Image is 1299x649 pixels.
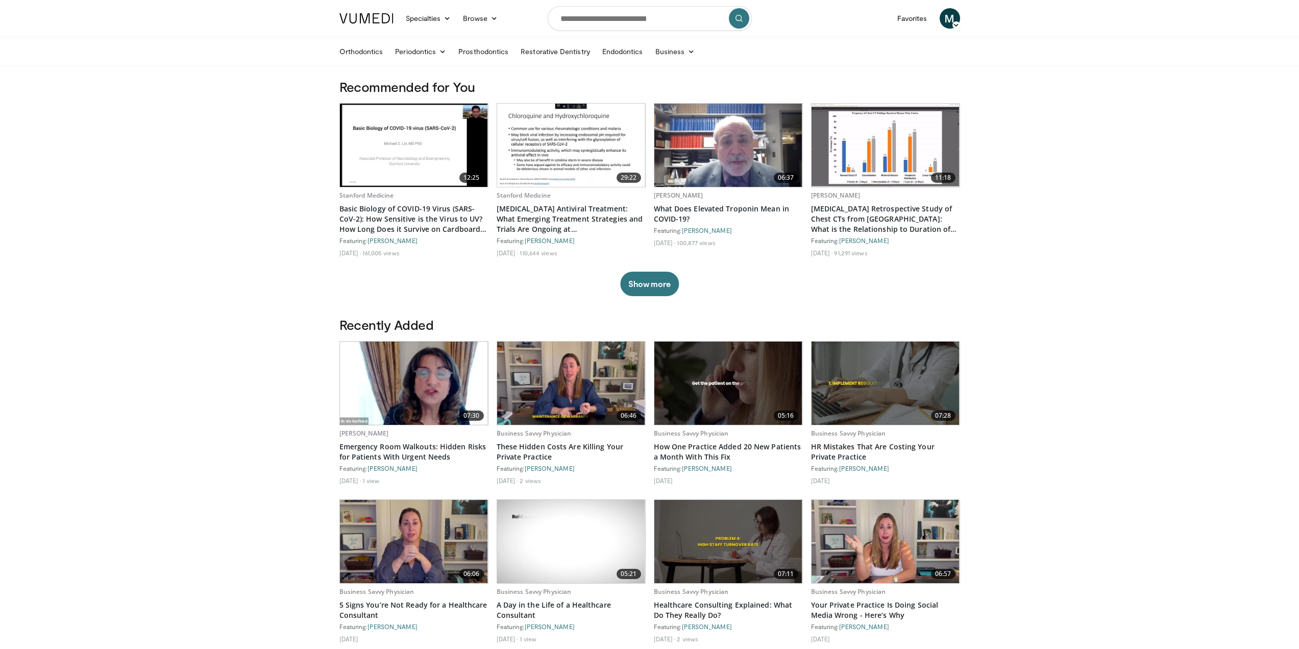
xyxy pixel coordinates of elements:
[649,41,701,62] a: Business
[654,622,803,631] div: Featuring:
[811,600,960,620] a: Your Private Practice Is Doing Social Media Wrong - Here’s Why
[520,635,536,643] li: 1 view
[682,227,732,234] a: [PERSON_NAME]
[654,635,676,643] li: [DATE]
[497,104,645,187] a: 29:22
[339,442,488,462] a: Emergency Room Walkouts: Hidden Risks for Patients With Urgent Needs
[497,464,646,472] div: Featuring:
[834,249,867,257] li: 91,291 views
[682,465,732,472] a: [PERSON_NAME]
[654,587,729,596] a: Business Savvy Physician
[340,500,488,583] a: 06:06
[654,104,802,187] img: 98daf78a-1d22-4ebe-927e-10afe95ffd94.620x360_q85_upscale.jpg
[931,411,955,421] span: 07:28
[459,569,484,579] span: 06:06
[339,600,488,620] a: 5 Signs You’re Not Ready for a Healthcare Consultant
[774,173,798,183] span: 06:37
[811,429,886,438] a: Business Savvy Physician
[812,104,960,187] img: c2eb46a3-50d3-446d-a553-a9f8510c7760.620x360_q85_upscale.jpg
[525,465,575,472] a: [PERSON_NAME]
[774,569,798,579] span: 07:11
[931,173,955,183] span: 11:18
[548,6,752,31] input: Search topics, interventions
[340,104,488,187] a: 12:25
[682,623,732,630] a: [PERSON_NAME]
[812,500,960,583] img: 6eebfcb0-99f2-45de-b1bd-53b064d0dab0.620x360_q85_upscale.jpg
[654,342,802,425] a: 05:16
[812,500,960,583] a: 06:57
[339,236,488,245] div: Featuring:
[654,476,673,485] li: [DATE]
[654,204,803,224] a: What Does Elevated Troponin Mean in COVID-19?
[811,204,960,234] a: [MEDICAL_DATA] Retrospective Study of Chest CTs from [GEOGRAPHIC_DATA]: What is the Relationship ...
[367,237,418,244] a: [PERSON_NAME]
[525,237,575,244] a: [PERSON_NAME]
[812,342,960,425] a: 07:28
[811,236,960,245] div: Featuring:
[497,500,645,583] img: 02744f5a-ecb0-4310-8e39-dfcbe2f26fed.620x360_q85_upscale.jpg
[497,635,519,643] li: [DATE]
[497,587,572,596] a: Business Savvy Physician
[654,342,802,425] img: 91028a78-7887-4b73-aa20-d4fc93d7df92.620x360_q85_upscale.jpg
[839,623,889,630] a: [PERSON_NAME]
[811,464,960,472] div: Featuring:
[811,249,833,257] li: [DATE]
[497,500,645,583] a: 05:21
[497,236,646,245] div: Featuring:
[339,191,394,200] a: Stanford Medicine
[339,317,960,333] h3: Recently Added
[362,476,379,485] li: 1 view
[497,342,645,425] a: 06:46
[459,411,484,421] span: 07:30
[497,191,551,200] a: Stanford Medicine
[340,342,488,425] a: 07:30
[654,500,802,583] img: 39a0716f-d85d-4756-8f7c-cb914a25e80b.620x360_q85_upscale.jpg
[497,249,519,257] li: [DATE]
[520,476,541,485] li: 2 views
[654,238,676,247] li: [DATE]
[617,569,641,579] span: 05:21
[497,622,646,631] div: Featuring:
[497,342,645,425] img: 5868add3-d917-4a99-95fc-689fa2374450.620x360_q85_upscale.jpg
[367,465,418,472] a: [PERSON_NAME]
[940,8,960,29] a: M
[654,500,802,583] a: 07:11
[339,204,488,234] a: Basic Biology of COVID-19 Virus (SARS-CoV-2): How Sensitive is the Virus to UV? How Long Does it ...
[811,442,960,462] a: HR Mistakes That Are Costing Your Private Practice
[774,411,798,421] span: 05:16
[654,429,729,438] a: Business Savvy Physician
[620,272,679,296] button: Show more
[654,226,803,234] div: Featuring:
[654,104,802,187] a: 06:37
[362,249,399,257] li: 161,005 views
[497,600,646,620] a: A Day in the Life of a Healthcare Consultant
[514,41,596,62] a: Restorative Dentistry
[339,622,488,631] div: Featuring:
[497,104,645,187] img: f07580cd-e9a1-40f8-9fb1-f14d1a9704d8.620x360_q85_upscale.jpg
[333,41,389,62] a: Orthodontics
[812,342,960,425] img: da0e661b-3178-4e6d-891c-fa74c539f1a2.620x360_q85_upscale.jpg
[812,104,960,187] a: 11:18
[497,442,646,462] a: These Hidden Costs Are Killing Your Private Practice
[389,41,452,62] a: Periodontics
[617,411,641,421] span: 06:46
[596,41,649,62] a: Endodontics
[811,635,830,643] li: [DATE]
[520,249,557,257] li: 110,644 views
[339,587,414,596] a: Business Savvy Physician
[339,464,488,472] div: Featuring:
[339,79,960,95] h3: Recommended for You
[339,249,361,257] li: [DATE]
[497,476,519,485] li: [DATE]
[452,41,514,62] a: Prosthodontics
[617,173,641,183] span: 29:22
[811,191,861,200] a: [PERSON_NAME]
[340,104,488,187] img: e1ef609c-e6f9-4a06-a5f9-e4860df13421.620x360_q85_upscale.jpg
[931,569,955,579] span: 06:57
[677,635,698,643] li: 2 views
[525,623,575,630] a: [PERSON_NAME]
[811,587,886,596] a: Business Savvy Physician
[339,429,389,438] a: [PERSON_NAME]
[891,8,934,29] a: Favorites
